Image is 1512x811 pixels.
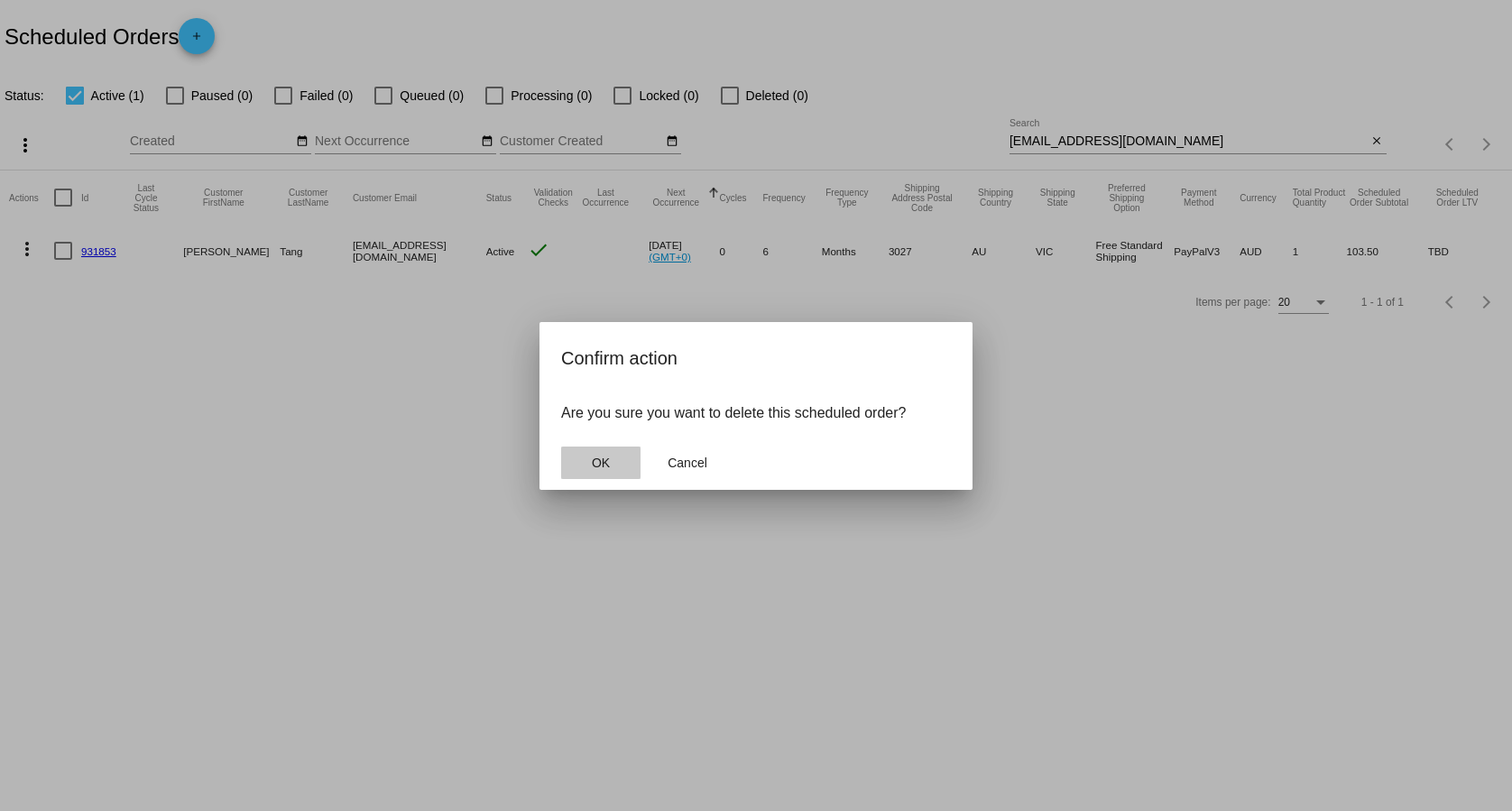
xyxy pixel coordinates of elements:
[561,344,951,373] h2: Confirm action
[561,447,641,479] button: Close dialog
[668,456,707,470] span: Cancel
[592,456,610,470] span: OK
[561,405,951,421] p: Are you sure you want to delete this scheduled order?
[648,447,727,479] button: Close dialog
